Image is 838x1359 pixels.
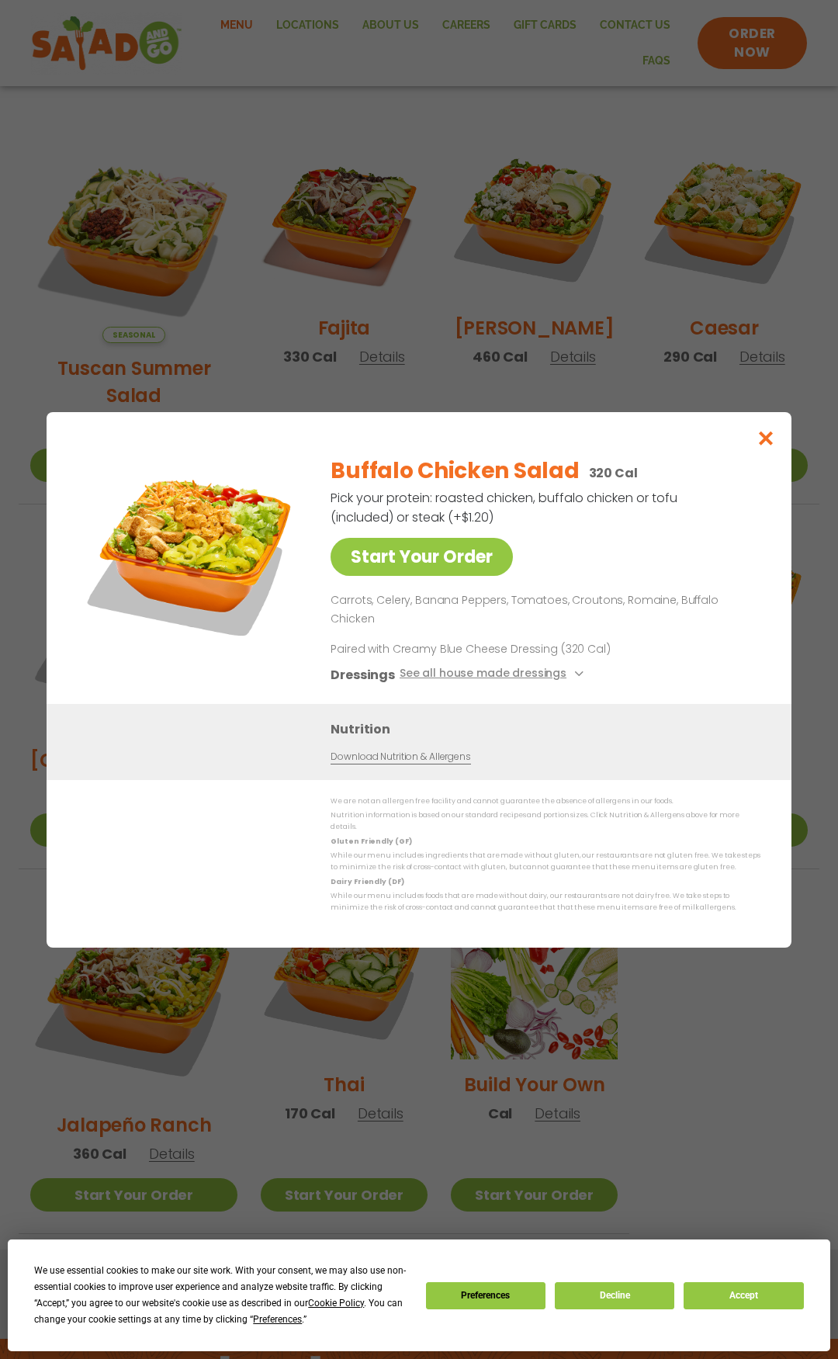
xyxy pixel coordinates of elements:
p: Pick your protein: roasted chicken, buffalo chicken or tofu (included) or steak (+$1.20) [331,488,680,527]
p: While our menu includes ingredients that are made without gluten, our restaurants are not gluten ... [331,850,760,874]
div: We use essential cookies to make our site work. With your consent, we may also use non-essential ... [34,1263,407,1328]
button: Close modal [741,412,791,464]
button: Preferences [426,1282,545,1309]
a: Start Your Order [331,538,513,576]
a: Download Nutrition & Allergens [331,749,470,764]
div: Cookie Consent Prompt [8,1239,830,1351]
p: Nutrition information is based on our standard recipes and portion sizes. Click Nutrition & Aller... [331,810,760,834]
h2: Buffalo Chicken Salad [331,455,579,487]
p: Carrots, Celery, Banana Peppers, Tomatoes, Croutons, Romaine, Buffalo Chicken [331,591,754,629]
p: 320 Cal [589,463,638,483]
button: Accept [684,1282,803,1309]
strong: Dairy Friendly (DF) [331,876,403,886]
button: See all house made dressings [400,664,588,684]
p: While our menu includes foods that are made without dairy, our restaurants are not dairy free. We... [331,890,760,914]
p: We are not an allergen free facility and cannot guarantee the absence of allergens in our foods. [331,796,760,807]
span: Preferences [253,1314,302,1325]
span: Cookie Policy [308,1298,364,1309]
p: Paired with Creamy Blue Cheese Dressing (320 Cal) [331,640,618,657]
button: Decline [555,1282,674,1309]
strong: Gluten Friendly (GF) [331,836,411,845]
img: Featured product photo for Buffalo Chicken Salad [81,443,299,660]
h3: Dressings [331,664,395,684]
h3: Nutrition [331,719,768,738]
